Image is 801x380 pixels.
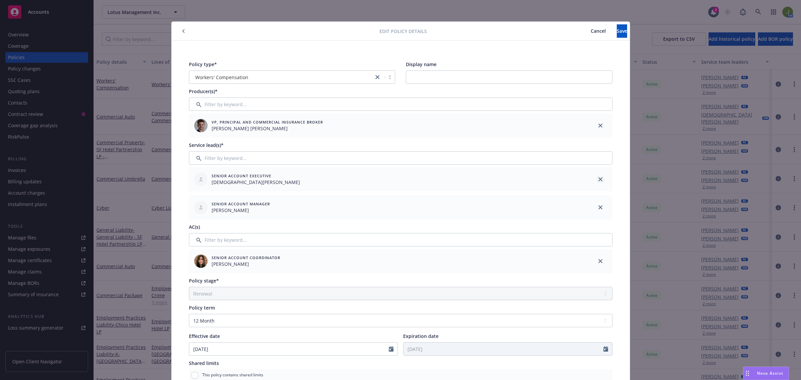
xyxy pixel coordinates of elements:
[195,74,248,81] span: Workers' Compensation
[193,74,370,81] span: Workers' Compensation
[212,207,270,214] span: [PERSON_NAME]
[189,224,200,230] span: AC(s)
[596,257,604,265] a: close
[189,98,612,111] input: Filter by keyword...
[212,201,270,207] span: Senior Account Manager
[403,333,439,339] span: Expiration date
[212,173,300,179] span: Senior Account Executive
[617,24,627,38] button: Save
[596,122,604,130] a: close
[389,346,393,352] svg: Calendar
[212,125,323,132] span: [PERSON_NAME] [PERSON_NAME]
[212,260,280,267] span: [PERSON_NAME]
[189,233,612,246] input: Filter by keyword...
[189,142,224,148] span: Service lead(s)*
[212,179,300,186] span: [DEMOGRAPHIC_DATA][PERSON_NAME]
[212,255,280,260] span: Senior Account Coordinator
[189,61,217,67] span: Policy type*
[194,119,208,132] img: employee photo
[404,343,603,355] input: MM/DD/YYYY
[189,360,219,366] span: Shared limits
[189,305,215,311] span: Policy term
[596,175,604,183] a: close
[757,370,783,376] span: Nova Assist
[189,151,612,165] input: Filter by keyword...
[189,277,219,284] span: Policy stage*
[743,367,789,380] button: Nova Assist
[406,61,437,67] span: Display name
[617,28,627,34] span: Save
[373,73,381,81] a: close
[743,367,752,380] div: Drag to move
[596,203,604,211] a: close
[603,346,608,352] svg: Calendar
[212,119,323,125] span: VP, Principal and Commercial Insurance Broker
[189,333,220,339] span: Effective date
[591,28,606,34] span: Cancel
[580,24,617,38] button: Cancel
[189,343,389,355] input: MM/DD/YYYY
[379,28,427,35] span: Edit policy details
[194,254,208,268] img: employee photo
[189,88,218,94] span: Producer(s)*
